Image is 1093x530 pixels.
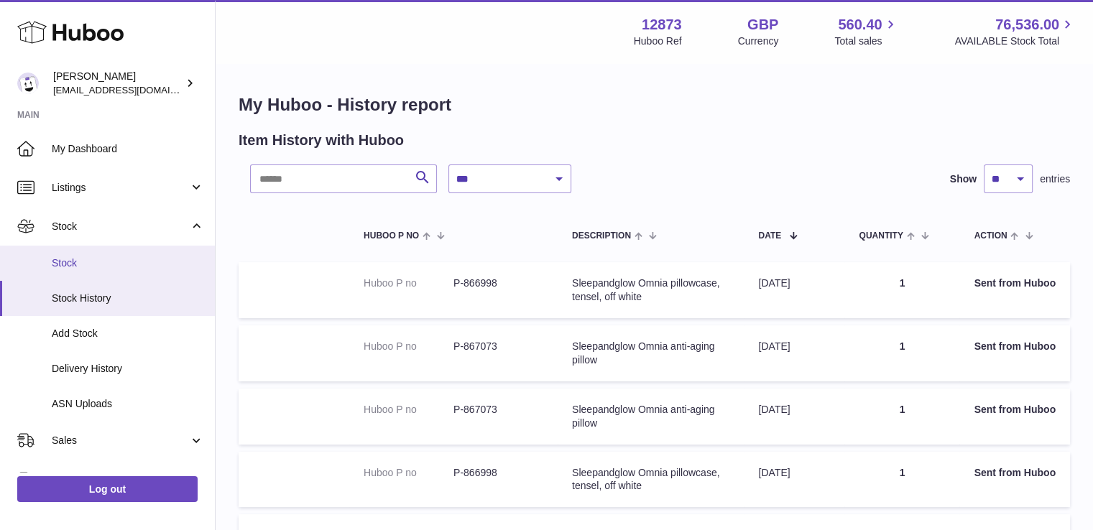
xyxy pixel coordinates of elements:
h2: Item History with Huboo [239,131,404,150]
td: [DATE] [744,452,844,508]
h1: My Huboo - History report [239,93,1070,116]
span: Huboo P no [364,231,419,241]
td: 1 [844,325,959,381]
span: Action [974,231,1007,241]
span: Stock [52,256,204,270]
td: 1 [844,262,959,318]
span: Sales [52,434,189,447]
dt: Huboo P no [364,340,453,353]
span: 76,536.00 [995,15,1059,34]
span: Stock History [52,292,204,305]
div: [PERSON_NAME] [53,70,183,97]
dd: P-867073 [453,403,543,417]
span: 560.40 [838,15,882,34]
label: Show [950,172,977,186]
span: Add Stock [52,327,204,340]
dt: Huboo P no [364,276,453,290]
span: Listings [52,181,189,195]
td: [DATE] [744,262,844,318]
td: Sleepandglow Omnia anti-aging pillow [558,325,744,381]
span: Description [572,231,631,241]
span: entries [1040,172,1070,186]
span: Quantity [859,231,903,241]
span: My Dashboard [52,142,204,156]
a: 76,536.00 AVAILABLE Stock Total [954,15,1076,48]
td: Sleepandglow Omnia pillowcase, tensel, off white [558,452,744,508]
strong: Sent from Huboo [974,340,1056,352]
strong: GBP [747,15,778,34]
td: [DATE] [744,389,844,445]
dt: Huboo P no [364,403,453,417]
td: Sleepandglow Omnia anti-aging pillow [558,389,744,445]
td: 1 [844,389,959,445]
dd: P-866998 [453,276,543,290]
span: AVAILABLE Stock Total [954,34,1076,48]
dt: Huboo P no [364,466,453,480]
td: [DATE] [744,325,844,381]
td: Sleepandglow Omnia pillowcase, tensel, off white [558,262,744,318]
div: Huboo Ref [634,34,682,48]
strong: 12873 [642,15,682,34]
span: Stock [52,220,189,233]
a: 560.40 Total sales [834,15,898,48]
div: Currency [738,34,779,48]
img: tikhon.oleinikov@sleepandglow.com [17,73,39,94]
strong: Sent from Huboo [974,277,1056,289]
strong: Sent from Huboo [974,467,1056,478]
span: [EMAIL_ADDRESS][DOMAIN_NAME] [53,84,211,96]
dd: P-866998 [453,466,543,480]
span: Delivery History [52,362,204,376]
strong: Sent from Huboo [974,404,1056,415]
span: ASN Uploads [52,397,204,411]
span: Total sales [834,34,898,48]
td: 1 [844,452,959,508]
dd: P-867073 [453,340,543,353]
span: Date [758,231,781,241]
a: Log out [17,476,198,502]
